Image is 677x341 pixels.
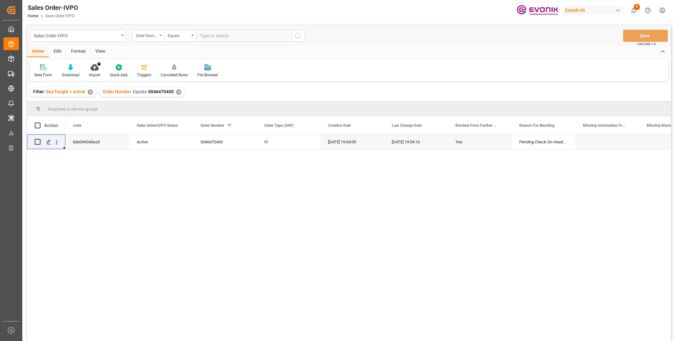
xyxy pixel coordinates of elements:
[103,89,131,94] span: Order Number
[137,123,178,128] span: Sales Order/IVPO Status
[200,123,224,128] span: Order Number
[328,123,351,128] span: Creation Date
[137,135,185,149] div: Active
[48,107,98,111] span: Drag here to set row groups
[626,3,641,18] button: show 9 new notifications
[637,42,656,46] span: Ctrl/CMD + S
[264,123,294,128] span: Order Type (SAP)
[176,89,181,95] div: ✕
[455,135,504,149] div: Yes
[161,72,188,78] div: Cancelled Rows
[132,30,164,42] button: open menu
[517,5,558,16] img: Evonik-brand-mark-Deep-Purple-RGB.jpeg_1700498283.jpeg
[168,31,189,39] div: Equals
[88,89,93,95] div: ✕
[392,123,422,128] span: Last Change Date
[34,31,119,39] div: Sales Order-IVPO
[27,134,65,149] div: Press SPACE to select this row.
[34,72,52,78] div: New Form
[137,72,151,78] div: Triggers
[33,89,46,94] span: Filter :
[62,72,79,78] div: Download
[73,123,81,128] span: code
[44,123,58,128] div: Action
[49,46,66,57] div: Edit
[257,134,320,149] div: IV
[27,46,49,57] div: Home
[30,30,126,42] button: open menu
[136,31,157,39] div: Order Number
[320,134,384,149] div: [DATE] 19:54:09
[148,89,174,94] span: 0046470400
[512,134,575,149] div: Pending Check On Header Level, Special Transport Requirements Unchecked
[110,72,127,78] div: Quick Add
[28,14,38,18] a: Home
[133,89,147,94] span: Equals
[28,3,78,12] div: Sales Order-IVPO
[196,30,292,42] input: Type to search
[193,134,257,149] div: 0046470400
[563,6,624,15] div: Evonik US
[563,4,626,16] button: Evonik US
[634,4,640,10] span: 9
[623,30,668,42] button: Save
[384,134,448,149] div: [DATE] 19:54:16
[583,123,626,128] span: Missing Information From Header
[164,30,196,42] button: open menu
[197,72,218,78] div: File Browser
[66,46,91,57] div: Format
[65,134,129,149] div: bde049345ea5
[91,46,110,57] div: View
[519,123,555,128] span: Reason For Blocking
[292,30,305,42] button: search button
[641,3,655,18] button: Help Center
[455,123,498,128] span: Blocked From Further Processing
[46,89,85,94] span: Sea freight + active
